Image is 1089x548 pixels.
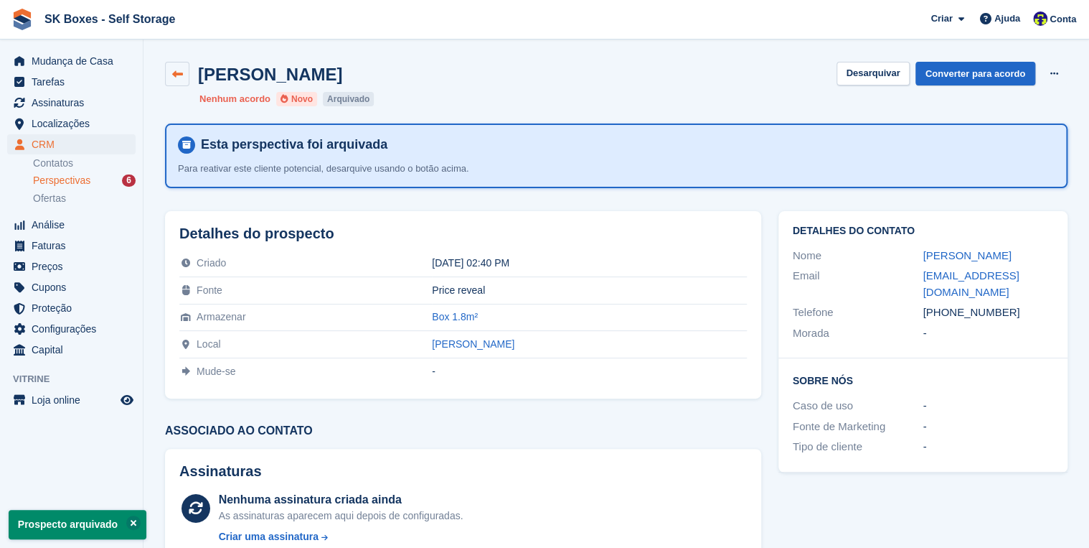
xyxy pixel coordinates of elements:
a: menu [7,134,136,154]
div: Morada [793,325,923,342]
a: Perspectivas 6 [33,173,136,188]
h2: [PERSON_NAME] [198,65,342,84]
a: Criar uma assinatura [219,529,463,544]
a: menu [7,236,136,256]
div: Email [793,268,923,300]
span: Loja online [32,390,118,410]
span: Armazenar [197,311,245,322]
li: Nenhum acordo [199,92,270,106]
span: Localizações [32,113,118,134]
span: Ajuda [994,11,1020,26]
a: menu [7,72,136,92]
a: Box 1.8m² [432,311,478,322]
a: [EMAIL_ADDRESS][DOMAIN_NAME] [923,269,1019,298]
a: menu [7,340,136,360]
a: menu [7,256,136,277]
a: Loja de pré-visualização [118,391,136,409]
h4: Esta perspectiva foi arquivada [195,136,1055,153]
span: Configurações [32,319,118,339]
a: Converter para acordo [915,62,1035,85]
div: - [923,398,1053,414]
img: Rita Ferreira [1033,11,1047,26]
a: SK Boxes - Self Storage [39,7,181,31]
a: menu [7,215,136,235]
div: - [923,419,1053,435]
span: Tarefas [32,72,118,92]
span: Ofertas [33,192,66,205]
div: - [432,366,747,377]
div: Criar uma assinatura [219,529,319,544]
li: Novo [276,92,317,106]
a: menu [7,113,136,134]
img: stora-icon-8386f47178a22dfd0bd8f6a31ec36ba5ce8667c1dd55bd0f319d3a0aa187defe.svg [11,9,33,30]
a: menu [7,390,136,410]
span: CRM [32,134,118,154]
span: Mudança de Casa [32,51,118,71]
span: Assinaturas [32,93,118,113]
h2: Detalhes do prospecto [179,226,747,242]
span: Criar [930,11,952,26]
h2: Sobre Nós [793,373,1053,387]
div: Nome [793,248,923,264]
h2: Detalhes do contato [793,226,1053,237]
span: Proteção [32,298,118,318]
span: Perspectivas [33,174,90,187]
div: Fonte de Marketing [793,419,923,435]
a: [PERSON_NAME] [923,249,1011,261]
div: [PHONE_NUMBER] [923,305,1053,321]
a: menu [7,319,136,339]
div: Tipo de cliente [793,439,923,455]
a: [PERSON_NAME] [432,338,514,350]
span: Cupons [32,277,118,297]
span: Vitrine [13,372,143,386]
li: Arquivado [323,92,374,106]
a: Contatos [33,157,136,170]
div: 6 [122,175,136,187]
div: Telefone [793,305,923,321]
div: - [923,325,1053,342]
a: menu [7,277,136,297]
span: Faturas [32,236,118,256]
span: Preços [32,256,118,277]
h2: Assinaturas [179,463,747,480]
span: Fonte [197,284,222,296]
div: As assinaturas aparecem aqui depois de configuradas. [219,508,463,524]
a: Ofertas [33,191,136,206]
span: Mude-se [197,366,235,377]
div: [DATE] 02:40 PM [432,257,747,269]
div: - [923,439,1053,455]
button: Desarquivar [836,62,909,85]
span: Conta [1050,12,1076,27]
p: Prospecto arquivado [9,510,146,539]
span: Local [197,338,220,350]
a: menu [7,51,136,71]
span: Capital [32,340,118,360]
p: Para reativar este cliente potencial, desarquive usando o botão acima. [178,162,680,176]
a: menu [7,93,136,113]
div: Price reveal [432,284,747,296]
span: Criado [197,257,226,269]
a: menu [7,298,136,318]
span: Análise [32,215,118,235]
div: Nenhuma assinatura criada ainda [219,491,463,508]
div: Caso de uso [793,398,923,414]
h3: Associado ao contato [165,424,761,437]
